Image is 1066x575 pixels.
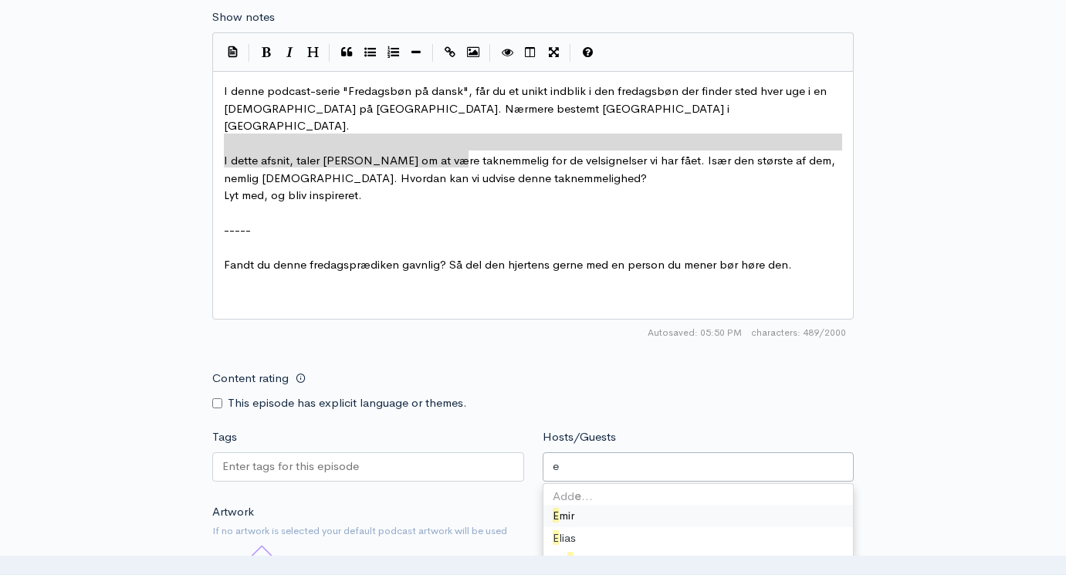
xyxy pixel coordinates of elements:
span: e [567,552,574,567]
button: Create Link [438,41,462,64]
button: Italic [278,41,301,64]
div: Add … [543,488,854,506]
span: Lyt med, og bliv inspireret. [224,188,362,202]
button: Toggle Preview [496,41,519,64]
span: E [553,530,559,545]
label: Artwork [212,503,254,521]
i: | [432,44,434,62]
label: Hosts/Guests [543,428,616,446]
span: Autosaved: 05:50 PM [648,326,742,340]
small: If no artwork is selected your default podcast artwork will be used [212,523,854,539]
button: Insert Image [462,41,485,64]
label: Show notes [212,8,275,26]
label: Content rating [212,363,289,394]
i: | [249,44,250,62]
strong: e [574,489,581,503]
label: Tags [212,428,237,446]
button: Bold [255,41,278,64]
i: | [570,44,571,62]
button: Toggle Fullscreen [542,41,565,64]
input: Enter the names of the people that appeared on this episode [553,458,562,475]
i: | [329,44,330,62]
button: Quote [335,41,358,64]
button: Generic List [358,41,381,64]
button: Heading [301,41,324,64]
span: I denne podcast-serie "Fredagsbøn på dansk", får du et unikt indblik i den fredagsbøn der finder ... [224,83,830,133]
span: ----- [224,222,251,237]
input: Enter tags for this episode [222,458,361,475]
span: I dette afsnit, taler [PERSON_NAME] om at være taknemmelig for de velsignelser vi har fået. Især ... [224,153,838,185]
div: lias [543,527,854,550]
div: mir [543,505,854,527]
label: This episode has explicit language or themes. [228,394,467,412]
span: E [553,508,559,523]
span: 489/2000 [751,326,846,340]
button: Toggle Side by Side [519,41,542,64]
i: | [489,44,491,62]
button: Insert Show Notes Template [221,40,244,63]
span: Fandt du denne fredagsprædiken gavnlig? Så del den hjertens gerne med en person du mener bør høre... [224,257,792,272]
button: Insert Horizontal Line [404,41,428,64]
button: Numbered List [381,41,404,64]
button: Markdown Guide [576,41,599,64]
div: Ad l [543,549,854,571]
